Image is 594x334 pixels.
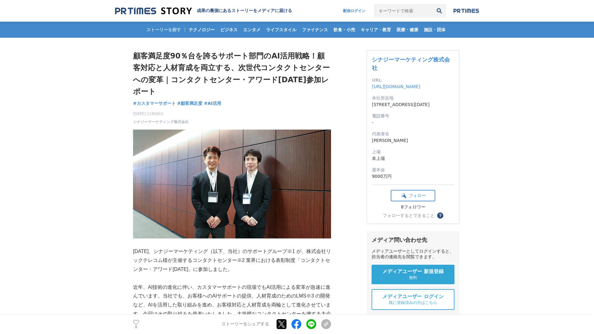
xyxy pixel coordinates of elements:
[372,95,454,101] dt: 本社所在地
[372,236,454,244] div: メディア問い合わせ先
[133,101,176,106] span: #カスタマーサポート
[204,100,221,107] a: #AI活用
[372,155,454,162] dd: 未上場
[372,101,454,108] dd: [STREET_ADDRESS][DATE]
[241,27,263,32] span: エンタメ
[358,22,394,38] a: キャリア・教育
[133,111,189,117] span: [DATE] 11時00分
[218,22,240,38] a: ビジネス
[372,77,454,83] dt: URL
[372,131,454,137] dt: 代表者名
[133,119,189,125] a: シナジーマーケティング株式会社
[133,247,331,274] p: [DATE]、シナジーマーケティング（以下、当社）のサポートグループ※1 が、株式会社リックテレコム様が主催するコンタクトセンター※2 業界における表彰制度「コンタクトセンター・アワード[DAT...
[115,7,192,15] img: 成果の裏側にあるストーリーをメディアに届ける
[372,289,454,310] a: メディアユーザー ログイン 既に登録済みの方はこちら
[218,27,240,32] span: ビジネス
[133,326,139,329] p: 0
[433,4,446,18] button: 検索
[204,101,221,106] span: #AI活用
[391,190,435,201] button: フォロー
[372,249,454,260] div: メディアユーザーとしてログインすると、担当者の連絡先を閲覧できます。
[331,27,358,32] span: 飲食・小売
[177,101,203,106] span: #顧客満足度
[372,137,454,144] dd: [PERSON_NAME]
[374,4,433,18] input: キーワードで検索
[222,322,269,327] p: ストーリーをシェアする
[394,22,421,38] a: 医療・健康
[372,113,454,119] dt: 電話番号
[438,213,442,218] span: ？
[115,7,292,15] a: 成果の裏側にあるストーリーをメディアに届ける 成果の裏側にあるストーリーをメディアに届ける
[331,22,358,38] a: 飲食・小売
[394,27,421,32] span: 医療・健康
[372,119,454,126] dd: -
[382,268,444,275] span: メディアユーザー 新規登録
[133,100,176,107] a: #カスタマーサポート
[337,4,372,18] a: 配信ログイン
[372,56,450,71] a: シナジーマーケティング株式会社
[358,27,394,32] span: キャリア・教育
[299,22,330,38] a: ファイナンス
[389,300,437,306] span: 既に登録済みの方はこちら
[186,27,217,32] span: テクノロジー
[409,275,417,280] span: 無料
[264,22,299,38] a: ライフスタイル
[133,50,331,98] h1: 顧客満足度90％台を誇るサポート部門のAI活用戦略！顧客対応と人材育成を両立する、次世代コンタクトセンターへの変革｜コンタクトセンター・アワード[DATE]参加レポート
[372,265,454,284] a: メディアユーザー 新規登録 無料
[454,8,479,13] img: prtimes
[241,22,263,38] a: エンタメ
[391,204,435,210] div: 8フォロワー
[372,167,454,173] dt: 資本金
[382,293,444,300] span: メディアユーザー ログイン
[299,27,330,32] span: ファイナンス
[372,84,420,89] a: [URL][DOMAIN_NAME]
[421,27,448,32] span: 施設・団体
[197,8,292,14] h2: 成果の裏側にあるストーリーをメディアに届ける
[383,213,435,218] div: フォローするとできること
[372,149,454,155] dt: 上場
[437,212,443,219] button: ？
[133,130,331,238] img: thumbnail_5cdf5710-a03e-11f0-b609-bf1ae81af276.jpg
[264,27,299,32] span: ライフスタイル
[372,173,454,180] dd: 9000万円
[177,100,203,107] a: #顧客満足度
[421,22,448,38] a: 施設・団体
[186,22,217,38] a: テクノロジー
